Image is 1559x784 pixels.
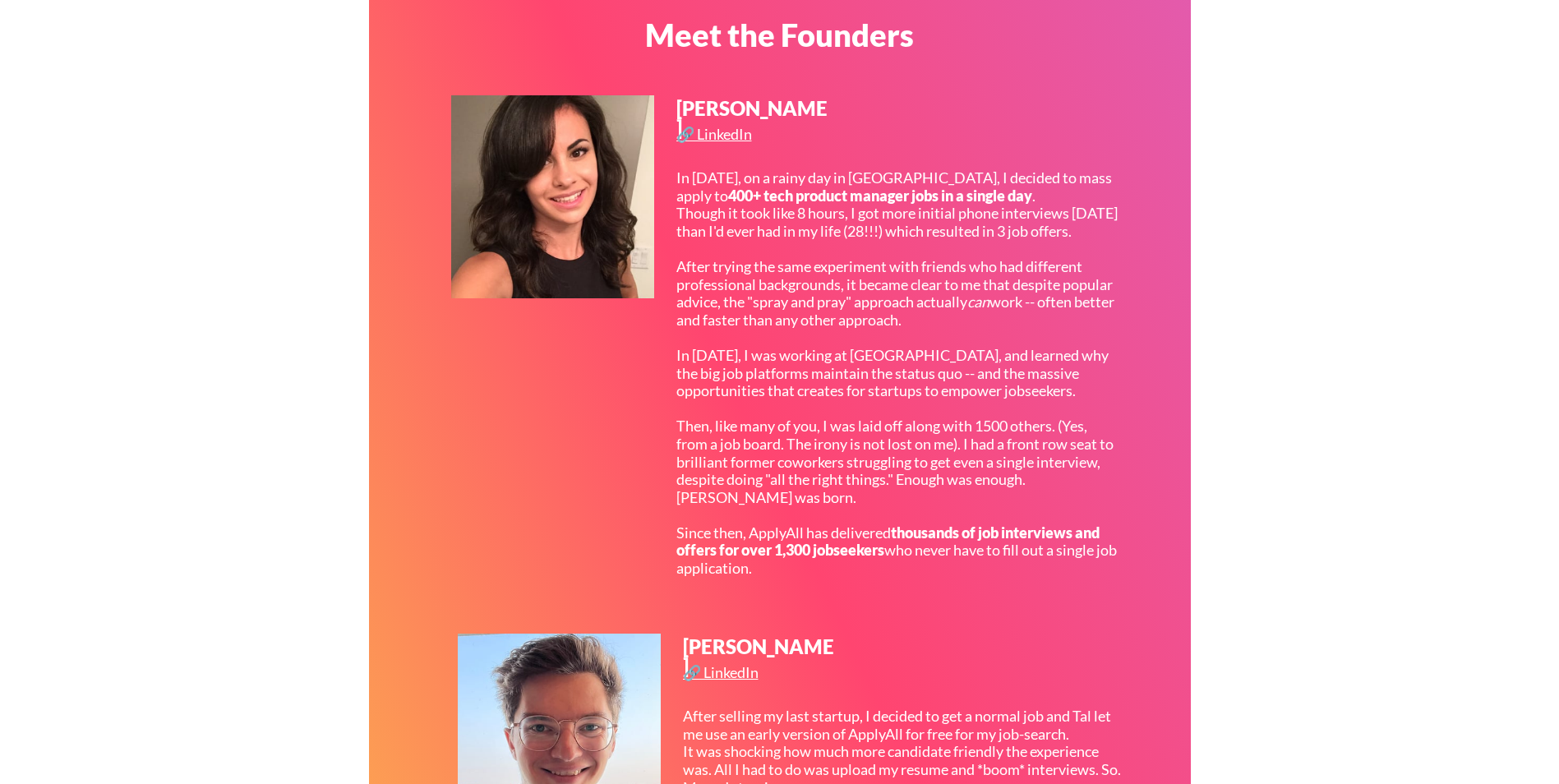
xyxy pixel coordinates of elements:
[676,127,756,147] a: 🔗 LinkedIn
[676,99,829,138] div: [PERSON_NAME]
[676,169,1118,578] div: In [DATE], on a rainy day in [GEOGRAPHIC_DATA], I decided to mass apply to . Though it took like ...
[676,127,756,141] div: 🔗 LinkedIn
[728,187,1032,205] strong: 400+ tech product manager jobs in a single day
[967,293,989,311] em: can
[683,665,763,685] a: 🔗 LinkedIn
[683,665,763,680] div: 🔗 LinkedIn
[683,637,836,676] div: [PERSON_NAME]
[676,523,1102,560] strong: thousands of job interviews and offers for over 1,300 jobseekers
[569,19,990,50] div: Meet the Founders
